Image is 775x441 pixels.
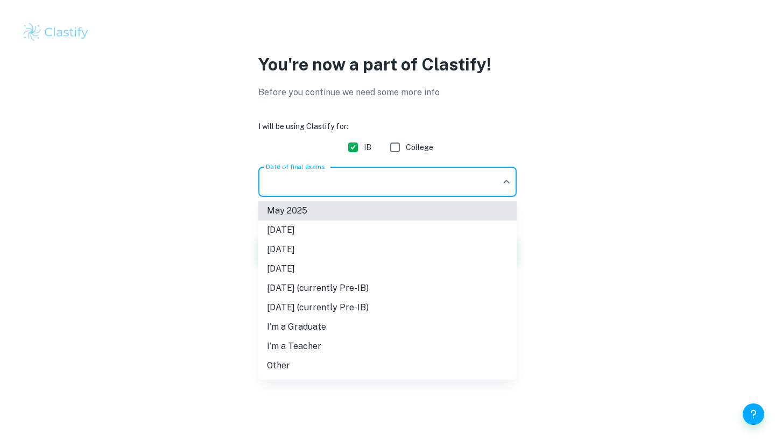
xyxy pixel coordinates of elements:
[258,259,517,279] li: [DATE]
[258,220,517,240] li: [DATE]
[258,337,517,356] li: I'm a Teacher
[258,317,517,337] li: I'm a Graduate
[258,356,517,375] li: Other
[258,279,517,298] li: [DATE] (currently Pre-IB)
[258,240,517,259] li: [DATE]
[258,298,517,317] li: [DATE] (currently Pre-IB)
[258,201,517,220] li: May 2025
